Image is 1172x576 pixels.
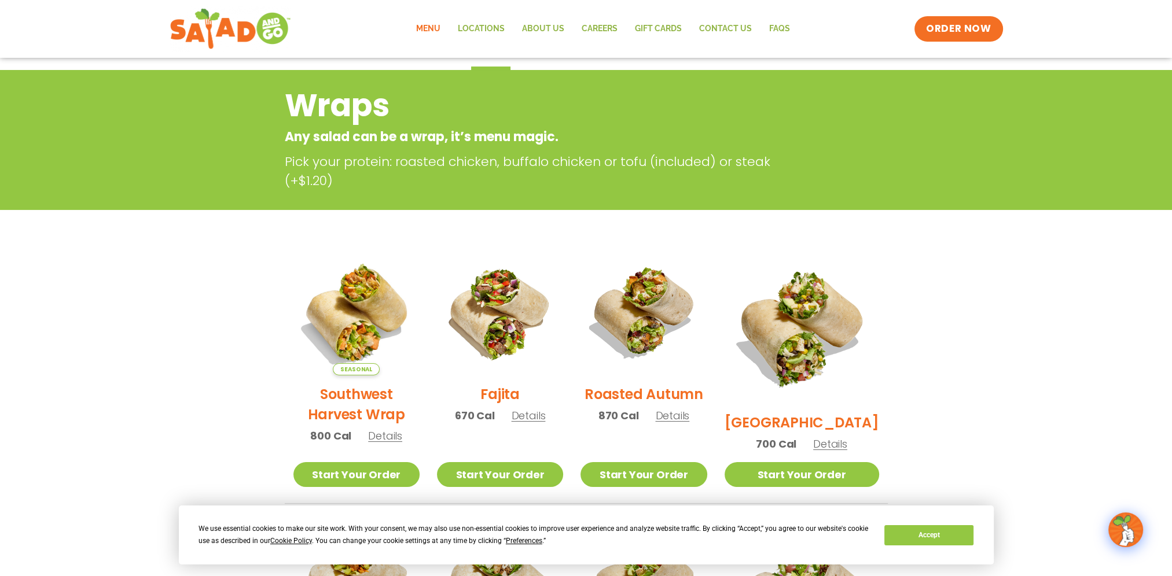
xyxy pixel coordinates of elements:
[333,363,380,375] span: Seasonal
[690,16,760,42] a: Contact Us
[813,437,847,451] span: Details
[884,525,973,545] button: Accept
[573,16,626,42] a: Careers
[199,523,870,547] div: We use essential cookies to make our site work. With your consent, we may also use non-essential ...
[598,408,639,423] span: 870 Cal
[285,82,795,129] h2: Wraps
[725,412,879,433] h2: [GEOGRAPHIC_DATA]
[626,16,690,42] a: GIFT CARDS
[293,384,420,424] h2: Southwest Harvest Wrap
[1109,514,1142,546] img: wpChatIcon
[725,249,879,404] img: Product photo for BBQ Ranch Wrap
[926,22,991,36] span: ORDER NOW
[914,16,1002,42] a: ORDER NOW
[581,462,707,487] a: Start Your Order
[293,462,420,487] a: Start Your Order
[368,429,402,443] span: Details
[725,462,879,487] a: Start Your Order
[756,436,796,452] span: 700 Cal
[170,6,292,52] img: new-SAG-logo-768×292
[455,408,495,423] span: 670 Cal
[179,505,994,564] div: Cookie Consent Prompt
[437,462,563,487] a: Start Your Order
[407,16,799,42] nav: Menu
[760,16,799,42] a: FAQs
[407,16,449,42] a: Menu
[581,249,707,375] img: Product photo for Roasted Autumn Wrap
[270,537,312,545] span: Cookie Policy
[293,249,420,375] img: Product photo for Southwest Harvest Wrap
[480,384,520,404] h2: Fajita
[585,384,703,404] h2: Roasted Autumn
[513,16,573,42] a: About Us
[655,408,689,423] span: Details
[285,152,800,190] p: Pick your protein: roasted chicken, buffalo chicken or tofu (included) or steak (+$1.20)
[310,428,351,444] span: 800 Cal
[285,127,795,146] p: Any salad can be a wrap, it’s menu magic.
[512,408,546,423] span: Details
[437,249,563,375] img: Product photo for Fajita Wrap
[506,537,542,545] span: Preferences
[449,16,513,42] a: Locations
